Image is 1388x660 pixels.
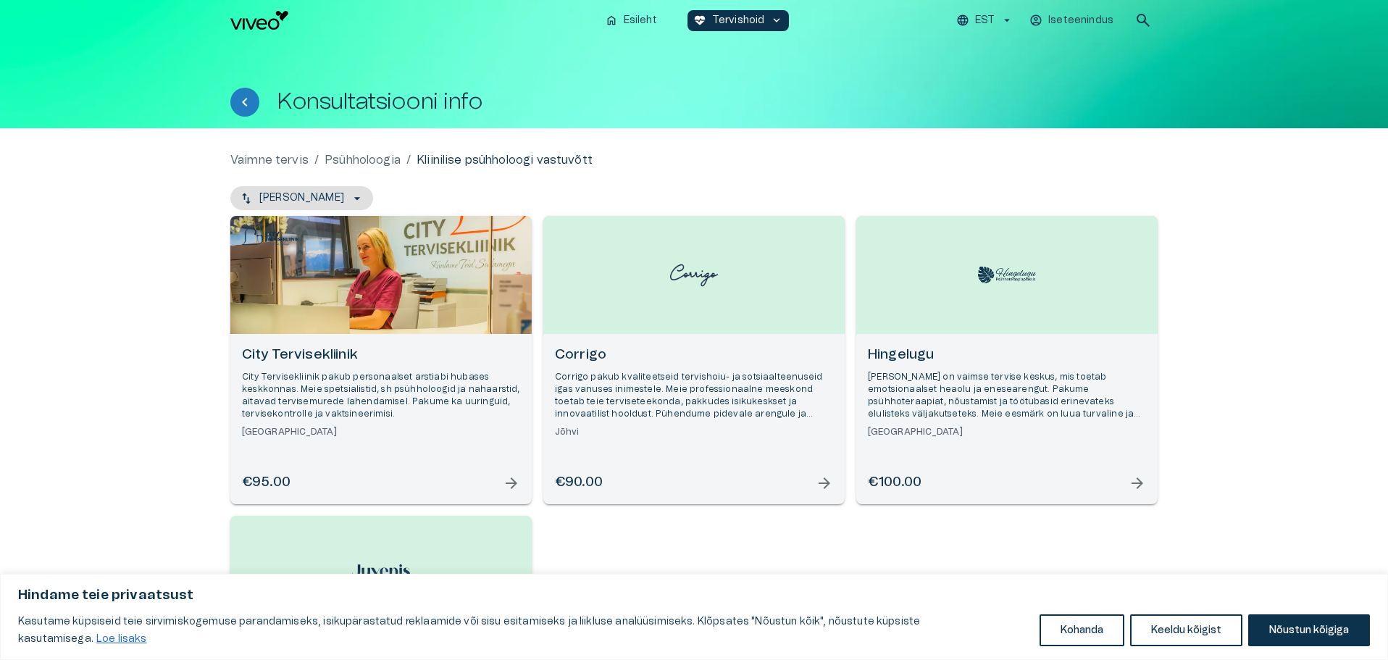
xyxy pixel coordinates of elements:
[241,227,299,246] img: City Tervisekliinik logo
[770,14,783,27] span: keyboard_arrow_down
[954,10,1016,31] button: EST
[868,371,1146,421] p: [PERSON_NAME] on vaimse tervise keskus, mis toetab emotsionaalset heaolu ja enesearengut. Pakume ...
[1040,614,1124,646] button: Kohanda
[242,346,520,365] h6: City Tervisekliinik
[1134,12,1152,29] span: search
[1129,6,1158,35] button: open search modal
[543,216,845,504] a: Open selected supplier available booking dates
[712,13,765,28] p: Tervishoid
[868,473,921,493] h6: €100.00
[599,10,664,31] button: homeEsileht
[96,633,148,645] a: Loe lisaks
[242,426,520,438] h6: [GEOGRAPHIC_DATA]
[555,371,833,421] p: Corrigo pakub kvaliteetseid tervishoiu- ja sotsiaalteenuseid igas vanuses inimestele. Meie profes...
[555,426,833,438] h6: Jõhvi
[18,587,1370,604] p: Hindame teie privaatsust
[314,151,319,169] p: /
[230,11,593,30] a: Navigate to homepage
[230,88,259,117] button: Tagasi
[503,475,520,492] span: arrow_forward
[242,371,520,421] p: City Tervisekliinik pakub personaalset arstiabi hubases keskkonnas. Meie spetsialistid, sh psühho...
[1048,13,1113,28] p: Iseteenindus
[605,14,618,27] span: home
[555,346,833,365] h6: Corrigo
[325,151,401,169] a: Psühholoogia
[555,473,603,493] h6: €90.00
[978,267,1036,283] img: Hingelugu logo
[665,252,723,298] img: Corrigo logo
[230,151,309,169] a: Vaimne tervis
[74,12,96,23] span: Help
[1129,475,1146,492] span: arrow_forward
[230,186,373,210] button: [PERSON_NAME]
[624,13,657,28] p: Esileht
[352,564,410,585] img: Juvenis psühhoteraapiakeskus logo
[816,475,833,492] span: arrow_forward
[687,10,790,31] button: ecg_heartTervishoidkeyboard_arrow_down
[1027,10,1117,31] button: Iseteenindus
[18,613,1029,648] p: Kasutame küpsiseid teie sirvimiskogemuse parandamiseks, isikupärastatud reklaamide või sisu esita...
[975,13,995,28] p: EST
[259,191,344,206] p: [PERSON_NAME]
[856,216,1158,504] a: Open selected supplier available booking dates
[242,473,290,493] h6: €95.00
[868,346,1146,365] h6: Hingelugu
[693,14,706,27] span: ecg_heart
[277,89,482,114] h1: Konsultatsiooni info
[230,11,288,30] img: Viveo logo
[417,151,593,169] p: Kliinilise psühholoogi vastuvõtt
[868,426,1146,438] h6: [GEOGRAPHIC_DATA]
[1248,614,1370,646] button: Nõustun kõigiga
[230,216,532,504] a: Open selected supplier available booking dates
[1130,614,1242,646] button: Keeldu kõigist
[406,151,411,169] p: /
